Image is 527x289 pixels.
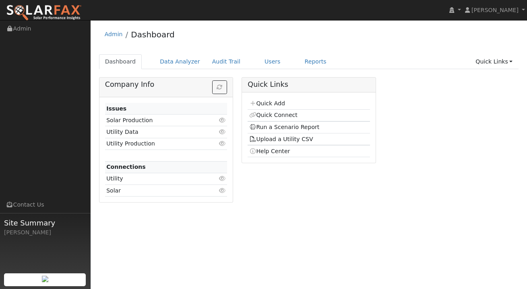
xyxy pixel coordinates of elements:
[99,54,142,69] a: Dashboard
[249,136,313,142] a: Upload a Utility CSV
[219,117,226,123] i: Click to view
[219,176,226,181] i: Click to view
[105,138,207,150] td: Utility Production
[42,276,48,282] img: retrieve
[6,4,82,21] img: SolarFax
[219,141,226,146] i: Click to view
[105,185,207,197] td: Solar
[105,173,207,184] td: Utility
[249,124,320,130] a: Run a Scenario Report
[105,126,207,138] td: Utility Data
[248,80,370,89] h5: Quick Links
[469,54,519,69] a: Quick Links
[471,7,519,13] span: [PERSON_NAME]
[105,80,227,89] h5: Company Info
[249,148,290,154] a: Help Center
[105,31,123,37] a: Admin
[249,112,298,118] a: Quick Connect
[206,54,246,69] a: Audit Trail
[299,54,333,69] a: Reports
[219,129,226,135] i: Click to view
[258,54,287,69] a: Users
[106,105,126,112] strong: Issues
[249,100,285,107] a: Quick Add
[106,164,146,170] strong: Connections
[131,30,175,39] a: Dashboard
[219,188,226,193] i: Click to view
[4,217,86,228] span: Site Summary
[4,228,86,237] div: [PERSON_NAME]
[105,115,207,126] td: Solar Production
[154,54,206,69] a: Data Analyzer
